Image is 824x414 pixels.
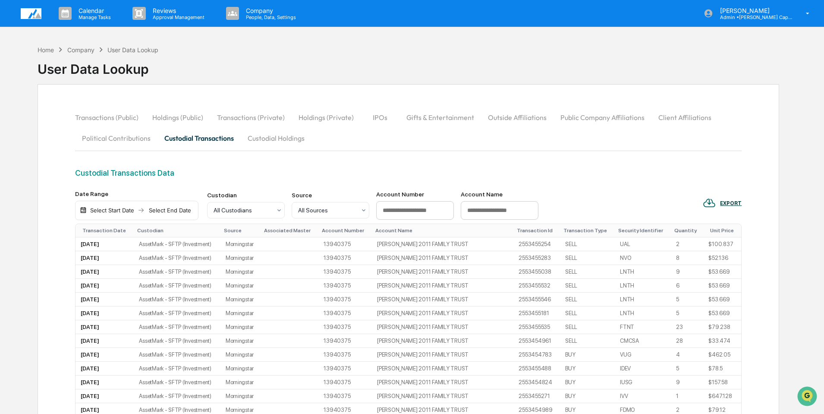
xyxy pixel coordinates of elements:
a: 🗄️Attestations [59,105,110,121]
button: Start new chat [147,69,157,79]
td: [DATE] [75,348,134,362]
td: 9 [671,376,703,389]
td: [PERSON_NAME] 2011 FAMILY TRUST [372,265,513,279]
td: [PERSON_NAME] 2011 FAMILY TRUST [372,279,513,293]
button: Holdings (Private) [292,107,361,128]
button: IPOs [361,107,399,128]
p: Manage Tasks [72,14,115,20]
td: [PERSON_NAME] 2011 FAMILY TRUST [372,320,513,334]
td: UAL [615,237,671,251]
td: AssetMark - SFTP (Investment) [134,237,220,251]
td: CMCSA [615,334,671,348]
td: BUY [560,348,615,362]
td: 13940375 [318,237,372,251]
td: Morningstar [220,376,261,389]
p: People, Data, Settings [239,14,300,20]
td: Morningstar [220,293,261,307]
button: Transactions (Private) [210,107,292,128]
div: Custodian [207,192,285,199]
td: AssetMark - SFTP (Investment) [134,320,220,334]
td: Morningstar [220,237,261,251]
div: Custodial Transactions Data [75,168,742,177]
td: 2553455254 [513,237,560,251]
td: AssetMark - SFTP (Investment) [134,279,220,293]
td: 2553455271 [513,389,560,403]
div: Account Number [376,191,454,198]
td: 13940375 [318,376,372,389]
td: SELL [560,320,615,334]
td: SELL [560,307,615,320]
td: 2553454783 [513,348,560,362]
div: Account Number [322,228,368,234]
div: Date Range [75,190,198,197]
td: $100.837 [703,237,741,251]
div: Home [38,46,54,54]
td: AssetMark - SFTP (Investment) [134,265,220,279]
div: EXPORT [720,200,742,206]
td: $647.128 [703,389,741,403]
a: 🔎Data Lookup [5,122,58,137]
td: 2553455038 [513,265,560,279]
td: 2 [671,237,703,251]
td: $52.136 [703,251,741,265]
td: Morningstar [220,279,261,293]
td: [DATE] [75,265,134,279]
td: [PERSON_NAME] 2011 FAMILY TRUST [372,389,513,403]
td: SELL [560,293,615,307]
td: 1 [671,389,703,403]
p: Approval Management [146,14,209,20]
td: 2553455488 [513,362,560,376]
td: AssetMark - SFTP (Investment) [134,376,220,389]
td: 2553455535 [513,320,560,334]
td: FTNT [615,320,671,334]
td: $33.474 [703,334,741,348]
td: LNTH [615,265,671,279]
td: [DATE] [75,334,134,348]
td: 2553455532 [513,279,560,293]
div: Select Start Date [88,207,136,214]
td: $157.58 [703,376,741,389]
td: 13940375 [318,307,372,320]
td: 2553454961 [513,334,560,348]
td: VUG [615,348,671,362]
td: BUY [560,376,615,389]
td: LNTH [615,293,671,307]
button: Client Affiliations [651,107,718,128]
td: 4 [671,348,703,362]
td: 13940375 [318,265,372,279]
div: User Data Lookup [107,46,158,54]
td: 13940375 [318,251,372,265]
td: Morningstar [220,389,261,403]
button: Transactions (Public) [75,107,145,128]
td: [PERSON_NAME] 2011 FAMILY TRUST [372,307,513,320]
div: Select End Date [146,207,194,214]
td: BUY [560,362,615,376]
div: Associated Master [264,228,315,234]
td: AssetMark - SFTP (Investment) [134,334,220,348]
div: Start new chat [29,66,142,75]
p: Company [239,7,300,14]
td: 2553454824 [513,376,560,389]
td: AssetMark - SFTP (Investment) [134,348,220,362]
p: Admin • [PERSON_NAME] Capital Management [713,14,793,20]
td: AssetMark - SFTP (Investment) [134,251,220,265]
td: Morningstar [220,265,261,279]
div: Unit Price [710,228,738,234]
td: $53.669 [703,279,741,293]
td: BUY [560,389,615,403]
a: 🖐️Preclearance [5,105,59,121]
td: 5 [671,362,703,376]
td: LNTH [615,279,671,293]
p: [PERSON_NAME] [713,7,793,14]
td: SELL [560,237,615,251]
div: We're available if you need us! [29,75,109,82]
p: How can we help? [9,18,157,32]
p: Reviews [146,7,209,14]
td: 13940375 [318,293,372,307]
td: [PERSON_NAME] 2011 FAMILY TRUST [372,376,513,389]
td: $78.5 [703,362,741,376]
img: 1746055101610-c473b297-6a78-478c-a979-82029cc54cd1 [9,66,24,82]
span: Attestations [71,109,107,117]
img: arrow right [138,207,145,214]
